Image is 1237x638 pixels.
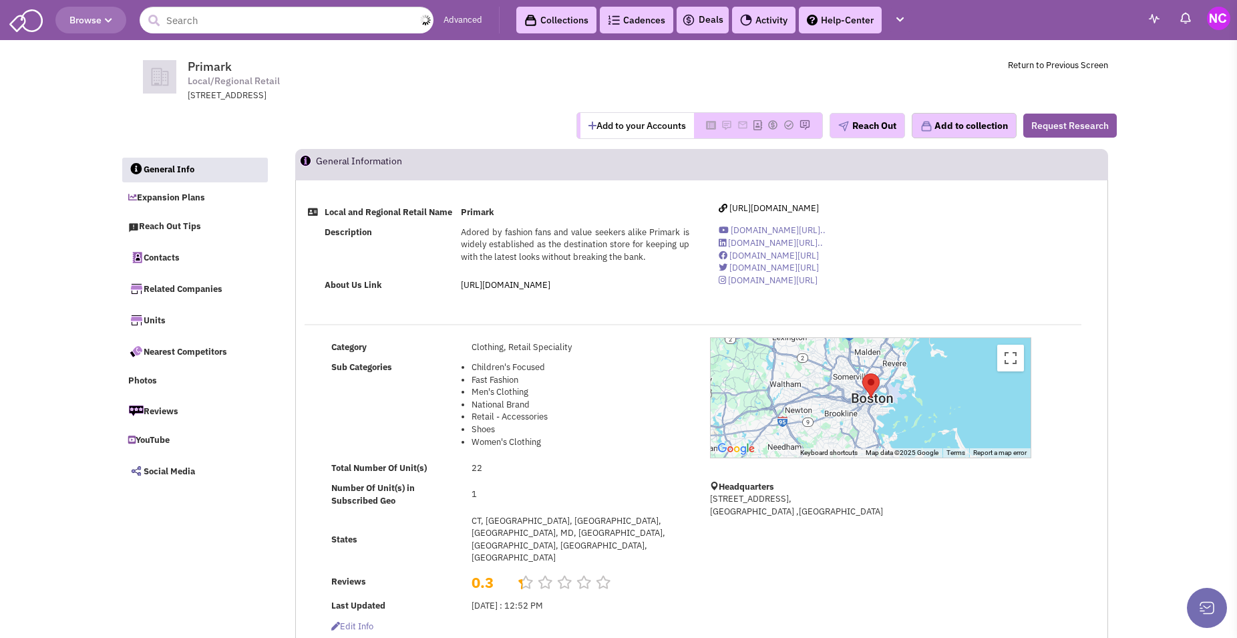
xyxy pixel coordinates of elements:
a: General Info [122,158,268,183]
td: Clothing, Retail Speciality [468,337,693,357]
b: Sub Categories [331,361,392,373]
b: Primark [461,206,494,218]
a: Activity [732,7,796,33]
span: Edit info [331,621,373,632]
span: Local/Regional Retail [188,74,280,88]
td: [DATE] : 12:52 PM [468,597,693,617]
li: Women's Clothing [472,436,689,449]
img: plane.png [838,121,849,132]
a: [URL][DOMAIN_NAME] [461,279,550,291]
img: icon-collection-lavender.png [920,120,932,132]
a: Collections [516,7,596,33]
span: [DOMAIN_NAME][URL] [729,262,819,273]
button: Add to your Accounts [580,113,694,138]
li: Retail - Accessories [472,411,689,424]
a: Cadences [600,7,673,33]
a: Report a map error [973,449,1027,456]
img: SmartAdmin [9,7,43,32]
span: [DOMAIN_NAME][URL].. [728,237,823,249]
img: help.png [807,15,818,25]
a: Expansion Plans [122,186,267,211]
a: Advanced [444,14,482,27]
img: icon-default-company.png [129,60,190,94]
b: Number Of Unit(s) in Subscribed Geo [331,482,415,506]
button: Browse [55,7,126,33]
button: Toggle fullscreen view [997,345,1024,371]
div: [STREET_ADDRESS] [188,90,536,102]
a: Nearest Competitors [122,337,267,365]
h2: General Information [316,150,478,179]
img: Nicole Cardot [1207,7,1230,30]
span: [DOMAIN_NAME][URL].. [731,224,826,236]
b: Description [325,226,372,238]
img: icon-collection-lavender-black.svg [524,14,537,27]
span: Adored by fashion fans and value seekers alike Primark is widely established as the destination s... [461,226,689,263]
img: Please add to your accounts [737,120,748,130]
img: Google [714,440,758,458]
li: National Brand [472,399,689,412]
a: [DOMAIN_NAME][URL].. [719,224,826,236]
input: Search [140,7,433,33]
b: States [331,534,357,545]
b: Last Updated [331,600,385,611]
a: [DOMAIN_NAME][URL] [719,262,819,273]
a: Terms (opens in new tab) [946,449,965,456]
a: YouTube [122,428,267,454]
a: Related Companies [122,275,267,303]
b: About Us Link [325,279,382,291]
span: [URL][DOMAIN_NAME] [729,202,819,214]
a: Return to Previous Screen [1008,59,1108,71]
a: Reach Out Tips [122,214,267,240]
img: Please add to your accounts [783,120,794,130]
a: [DOMAIN_NAME][URL] [719,250,819,261]
h2: 0.3 [472,573,508,579]
span: [DOMAIN_NAME][URL] [728,275,818,286]
img: Cadences_logo.png [608,15,620,25]
a: [DOMAIN_NAME][URL].. [719,237,823,249]
span: [DOMAIN_NAME][URL] [729,250,819,261]
div: Primark [862,373,880,398]
a: Social Media [122,457,267,485]
a: Deals [682,12,723,28]
a: Help-Center [799,7,882,33]
button: Keyboard shortcuts [800,448,858,458]
a: Units [122,306,267,334]
li: Children's Focused [472,361,689,374]
li: Shoes [472,424,689,436]
a: Photos [122,369,267,394]
a: [URL][DOMAIN_NAME] [719,202,819,214]
b: Headquarters [719,481,774,492]
li: Men's Clothing [472,386,689,399]
b: Category [331,341,367,353]
a: Reviews [122,397,267,425]
img: Please add to your accounts [767,120,778,130]
td: 22 [468,458,693,478]
b: Total Number Of Unit(s) [331,462,427,474]
b: Local and Regional Retail Name [325,206,452,218]
img: Activity.png [740,14,752,26]
img: Please add to your accounts [800,120,810,130]
button: Add to collection [912,113,1017,138]
span: Map data ©2025 Google [866,449,938,456]
span: Primark [188,59,232,74]
a: Open this area in Google Maps (opens a new window) [714,440,758,458]
button: Reach Out [830,113,905,138]
img: icon-deals.svg [682,12,695,28]
td: CT, [GEOGRAPHIC_DATA], [GEOGRAPHIC_DATA], [GEOGRAPHIC_DATA], MD, [GEOGRAPHIC_DATA], [GEOGRAPHIC_D... [468,511,693,569]
span: Browse [69,14,112,26]
li: Fast Fashion [472,374,689,387]
button: Request Research [1023,114,1117,138]
a: Contacts [122,243,267,271]
td: 1 [468,478,693,511]
a: [DOMAIN_NAME][URL] [719,275,818,286]
p: [STREET_ADDRESS], [GEOGRAPHIC_DATA] ,[GEOGRAPHIC_DATA] [710,493,1031,518]
b: Reviews [331,576,366,587]
img: Please add to your accounts [721,120,732,130]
